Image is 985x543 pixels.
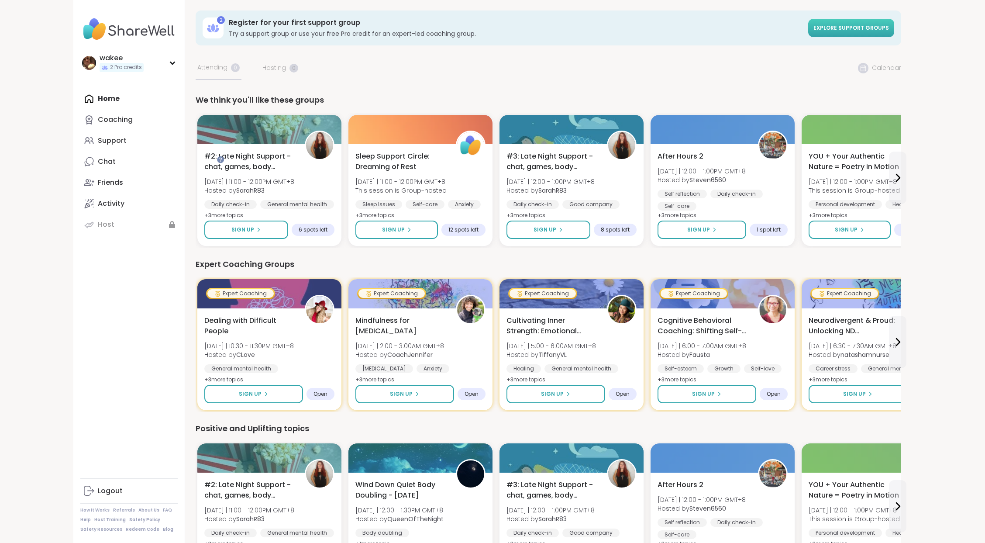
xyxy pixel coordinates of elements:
[544,364,618,373] div: General mental health
[196,258,901,270] div: Expert Coaching Groups
[448,226,479,233] span: 12 spots left
[707,364,740,373] div: Growth
[306,132,333,159] img: SarahR83
[417,364,449,373] div: Anxiety
[204,151,295,172] span: #2: Late Night Support - chat, games, body double
[355,385,454,403] button: Sign Up
[204,529,257,537] div: Daily check-in
[98,115,133,125] div: Coaching
[809,529,882,537] div: Personal development
[506,186,595,195] span: Hosted by
[658,151,703,162] span: After Hours 2
[616,391,630,398] span: Open
[608,460,635,488] img: SarahR83
[204,364,278,373] div: General mental health
[80,507,110,513] a: How It Works
[355,515,444,523] span: Hosted by
[809,342,896,350] span: [DATE] | 6:30 - 7:30AM GMT+8
[306,296,333,323] img: CLove
[506,385,605,403] button: Sign Up
[534,226,556,234] span: Sign Up
[562,529,620,537] div: Good company
[538,186,567,195] b: SarahR83
[80,517,91,523] a: Help
[80,193,178,214] a: Activity
[306,460,333,488] img: SarahR83
[80,14,178,45] img: ShareWell Nav Logo
[506,342,596,350] span: [DATE] | 5:00 - 6:00AM GMT+8
[355,364,413,373] div: [MEDICAL_DATA]
[658,190,707,198] div: Self reflection
[196,94,901,106] div: We think you'll like these groups
[448,200,481,209] div: Anxiety
[457,132,484,159] img: ShareWell
[113,507,135,513] a: Referrals
[355,350,444,359] span: Hosted by
[506,350,596,359] span: Hosted by
[236,186,265,195] b: SarahR83
[689,350,710,359] b: Fausta
[538,350,567,359] b: TiffanyVL
[506,506,595,515] span: [DATE] | 12:00 - 1:00PM GMT+8
[126,526,159,533] a: Redeem Code
[689,504,726,513] b: Steven6560
[204,342,294,350] span: [DATE] | 10:30 - 11:30PM GMT+8
[692,390,715,398] span: Sign Up
[506,364,541,373] div: Healing
[506,315,597,336] span: Cultivating Inner Strength: Emotional Regulation
[658,385,756,403] button: Sign Up
[204,515,294,523] span: Hosted by
[658,518,707,527] div: Self reflection
[387,350,433,359] b: CoachJennifer
[608,132,635,159] img: SarahR83
[457,460,484,488] img: QueenOfTheNight
[204,315,295,336] span: Dealing with Difficult People
[355,480,446,501] span: Wind Down Quiet Body Doubling - [DATE]
[204,221,288,239] button: Sign Up
[809,350,896,359] span: Hosted by
[80,214,178,235] a: Host
[506,177,595,186] span: [DATE] | 12:00 - 1:00PM GMT+8
[809,315,899,336] span: Neurodivergent & Proud: Unlocking ND Superpowers
[163,507,172,513] a: FAQ
[355,200,402,209] div: Sleep Issues
[658,315,748,336] span: Cognitive Behavioral Coaching: Shifting Self-Talk
[506,515,595,523] span: Hosted by
[661,289,727,298] div: Expert Coaching
[207,289,274,298] div: Expert Coaching
[812,289,878,298] div: Expert Coaching
[658,495,746,504] span: [DATE] | 12:00 - 1:00PM GMT+8
[843,390,866,398] span: Sign Up
[809,177,900,186] span: [DATE] | 12:00 - 1:00PM GMT+8
[658,350,746,359] span: Hosted by
[355,151,446,172] span: Sleep Support Circle: Dreaming of Rest
[840,350,889,359] b: natashamnurse
[658,176,746,184] span: Hosted by
[710,190,763,198] div: Daily check-in
[809,186,900,195] span: This session is Group-hosted
[406,200,444,209] div: Self-care
[204,480,295,501] span: #2: Late Night Support - chat, games, body double
[809,480,899,501] span: YOU + Your Authentic Nature = Poetry in Motion
[98,486,123,496] div: Logout
[608,296,635,323] img: TiffanyVL
[809,200,882,209] div: Personal development
[809,151,899,172] span: YOU + Your Authentic Nature = Poetry in Motion
[457,296,484,323] img: CoachJennifer
[231,226,254,234] span: Sign Up
[196,422,901,435] div: Positive and Uplifting topics
[601,226,630,233] span: 8 spots left
[236,350,255,359] b: CLove
[658,202,696,211] div: Self-care
[687,226,710,234] span: Sign Up
[355,529,409,537] div: Body doubling
[358,289,425,298] div: Expert Coaching
[809,385,907,403] button: Sign Up
[809,364,858,373] div: Career stress
[204,177,294,186] span: [DATE] | 11:00 - 12:00PM GMT+8
[510,289,576,298] div: Expert Coaching
[355,177,447,186] span: [DATE] | 11:00 - 12:00PM GMT+8
[110,64,142,71] span: 2 Pro credits
[82,56,96,70] img: wakee
[204,506,294,515] span: [DATE] | 11:00 - 12:00PM GMT+8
